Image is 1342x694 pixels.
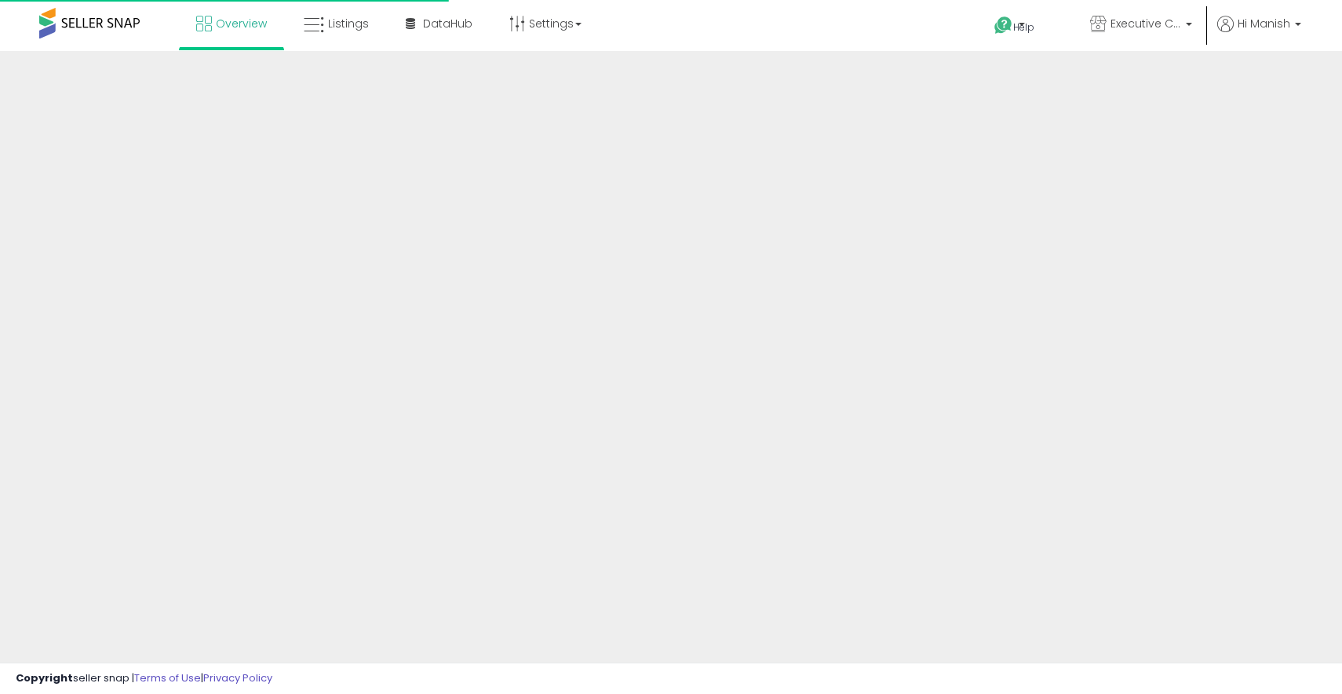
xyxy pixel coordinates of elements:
a: Hi Manish [1217,16,1301,51]
span: Hi Manish [1238,16,1290,31]
span: Listings [328,16,369,31]
a: Terms of Use [134,670,201,685]
i: Get Help [994,16,1013,35]
span: DataHub [423,16,472,31]
span: Help [1013,20,1034,34]
strong: Copyright [16,670,73,685]
span: Executive Class Ecommerce Inc [1110,16,1181,31]
span: Overview [216,16,267,31]
a: Help [982,4,1065,51]
div: seller snap | | [16,671,272,686]
a: Privacy Policy [203,670,272,685]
